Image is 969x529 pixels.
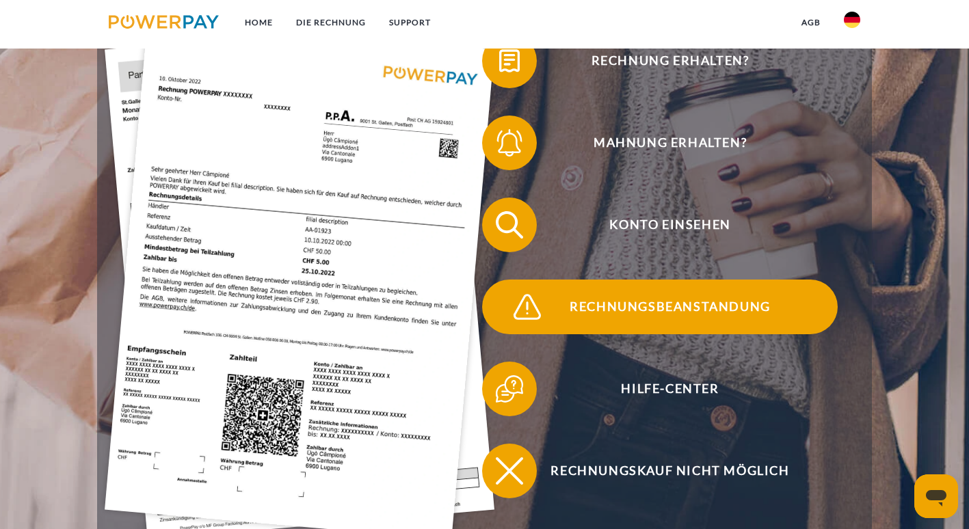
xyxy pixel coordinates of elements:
img: qb_search.svg [492,208,527,242]
img: qb_warning.svg [510,290,544,324]
img: de [844,12,860,28]
img: qb_help.svg [492,372,527,406]
button: Rechnungskauf nicht möglich [482,444,838,498]
img: qb_bell.svg [492,126,527,160]
button: Mahnung erhalten? [482,116,838,170]
button: Konto einsehen [482,198,838,252]
span: Rechnungskauf nicht möglich [503,444,838,498]
a: Home [233,10,284,35]
span: Mahnung erhalten? [503,116,838,170]
span: Konto einsehen [503,198,838,252]
img: logo-powerpay.svg [109,15,219,29]
img: qb_bill.svg [492,44,527,78]
img: qb_close.svg [492,454,527,488]
span: Rechnung erhalten? [503,33,838,88]
button: Hilfe-Center [482,362,838,416]
iframe: Schaltfläche zum Öffnen des Messaging-Fensters; Konversation läuft [914,474,958,518]
span: Hilfe-Center [503,362,838,416]
button: Rechnungsbeanstandung [482,280,838,334]
span: Rechnungsbeanstandung [503,280,838,334]
a: agb [790,10,832,35]
button: Rechnung erhalten? [482,33,838,88]
a: SUPPORT [377,10,442,35]
a: DIE RECHNUNG [284,10,377,35]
